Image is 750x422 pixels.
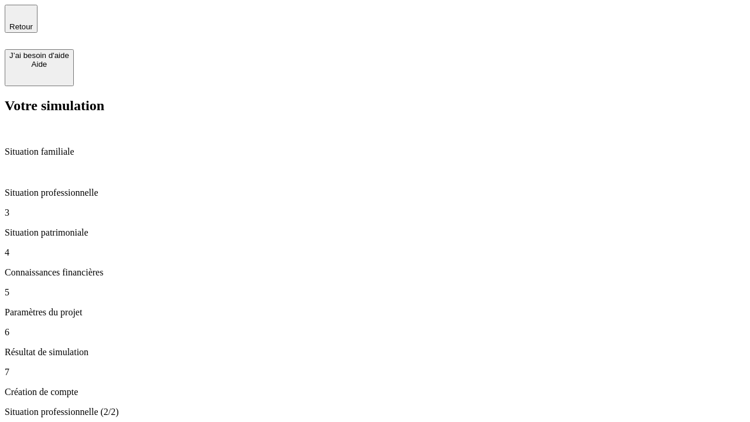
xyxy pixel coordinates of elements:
button: J’ai besoin d'aideAide [5,49,74,86]
p: 6 [5,327,745,338]
p: 3 [5,207,745,218]
p: Situation professionnelle [5,188,745,198]
p: Situation patrimoniale [5,227,745,238]
span: Retour [9,22,33,31]
p: Création de compte [5,387,745,397]
iframe: Intercom live chat [710,382,738,410]
h2: Votre simulation [5,98,745,114]
div: Aide [9,60,69,69]
p: Situation professionnelle (2/2) [5,407,745,417]
p: Paramètres du projet [5,307,745,318]
p: Résultat de simulation [5,347,745,358]
div: J’ai besoin d'aide [9,51,69,60]
p: 7 [5,367,745,377]
p: Situation familiale [5,147,745,157]
p: Connaissances financières [5,267,745,278]
p: 4 [5,247,745,258]
button: Retour [5,5,37,33]
p: 5 [5,287,745,298]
